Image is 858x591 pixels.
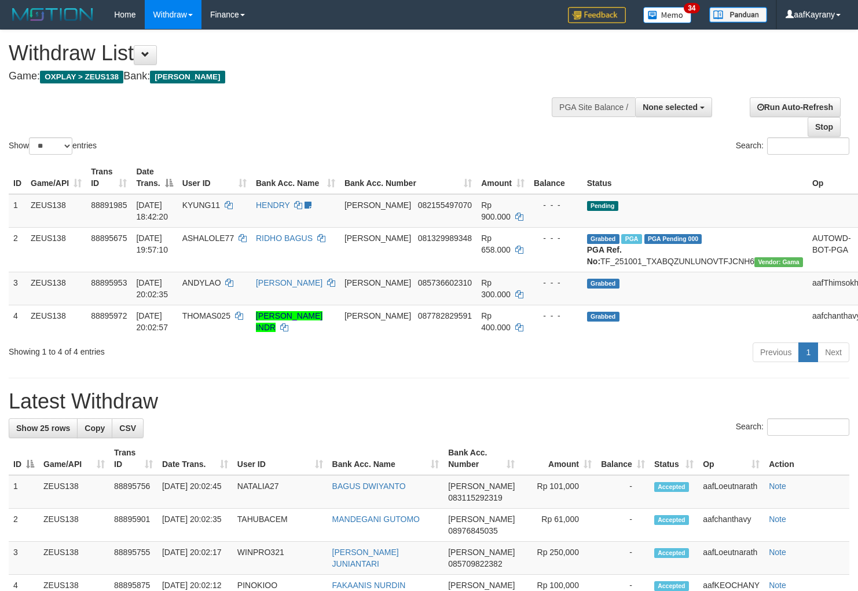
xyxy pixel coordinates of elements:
span: ASHALOLE77 [182,234,234,243]
a: HENDRY [256,200,290,210]
span: [PERSON_NAME] [344,278,411,287]
span: Accepted [654,581,689,591]
td: 2 [9,227,26,272]
td: - [596,542,650,575]
img: Button%20Memo.svg [643,7,692,23]
h1: Latest Withdraw [9,390,849,413]
td: 1 [9,475,39,509]
span: OXPLAY > ZEUS138 [40,71,123,83]
td: ZEUS138 [26,305,86,338]
span: Copy 085736602310 to clipboard [418,278,472,287]
td: aafchanthavy [698,509,764,542]
a: Note [769,515,786,524]
a: [PERSON_NAME] JUNIANTARI [332,548,399,568]
td: ZEUS138 [39,475,109,509]
th: ID: activate to sort column descending [9,442,39,475]
th: Amount: activate to sort column ascending [476,161,529,194]
a: 1 [798,342,818,362]
td: 1 [9,194,26,228]
button: None selected [635,97,712,117]
img: Feedback.jpg [568,7,626,23]
td: [DATE] 20:02:17 [157,542,233,575]
span: [PERSON_NAME] [344,200,411,210]
span: Marked by aafanarl [621,234,641,244]
span: Accepted [654,515,689,525]
label: Show entries [9,137,97,155]
span: 88891985 [91,200,127,210]
th: Date Trans.: activate to sort column descending [131,161,177,194]
td: [DATE] 20:02:45 [157,475,233,509]
a: FAKAANIS NURDIN [332,581,406,590]
td: ZEUS138 [26,194,86,228]
td: 88895756 [109,475,157,509]
th: Amount: activate to sort column ascending [519,442,596,475]
span: [PERSON_NAME] [344,311,411,320]
span: KYUNG11 [182,200,220,210]
td: 88895901 [109,509,157,542]
td: ZEUS138 [26,272,86,305]
span: PGA Pending [644,234,702,244]
td: WINPRO321 [233,542,328,575]
span: Grabbed [587,279,619,289]
span: Copy [85,424,105,433]
th: Action [764,442,849,475]
th: Status: activate to sort column ascending [650,442,698,475]
span: Copy 083115292319 to clipboard [448,493,502,502]
div: - - - [534,232,578,244]
a: Note [769,581,786,590]
div: - - - [534,199,578,211]
th: Trans ID: activate to sort column ascending [86,161,131,194]
b: PGA Ref. No: [587,245,622,266]
span: THOMAS025 [182,311,230,320]
span: [PERSON_NAME] [448,481,515,491]
th: Game/API: activate to sort column ascending [39,442,109,475]
td: aafLoeutnarath [698,475,764,509]
td: - [596,509,650,542]
span: 88895675 [91,234,127,243]
h1: Withdraw List [9,42,560,65]
td: TF_251001_TXABQZUNLUNOVTFJCNH6 [582,227,808,272]
th: Bank Acc. Number: activate to sort column ascending [443,442,519,475]
select: Showentries [29,137,72,155]
input: Search: [767,137,849,155]
span: None selected [643,103,698,112]
th: Status [582,161,808,194]
span: 34 [684,3,699,13]
span: [PERSON_NAME] [448,581,515,590]
span: Copy 081329989348 to clipboard [418,234,472,243]
td: 3 [9,542,39,575]
th: Date Trans.: activate to sort column ascending [157,442,233,475]
span: [PERSON_NAME] [448,515,515,524]
span: Grabbed [587,234,619,244]
span: Rp 900.000 [481,200,511,221]
a: Note [769,481,786,491]
td: Rp 101,000 [519,475,596,509]
a: Stop [808,117,841,137]
td: 88895755 [109,542,157,575]
td: 3 [9,272,26,305]
td: ZEUS138 [39,509,109,542]
td: ZEUS138 [39,542,109,575]
th: Balance [529,161,582,194]
span: Vendor URL: https://trx31.1velocity.biz [754,257,803,267]
a: [PERSON_NAME] [256,278,322,287]
th: ID [9,161,26,194]
span: [DATE] 18:42:20 [136,200,168,221]
td: - [596,475,650,509]
h4: Game: Bank: [9,71,560,82]
a: MANDEGANI GUTOMO [332,515,420,524]
span: [DATE] 20:02:35 [136,278,168,299]
div: - - - [534,310,578,322]
span: [DATE] 20:02:57 [136,311,168,332]
span: Accepted [654,482,689,492]
a: Previous [753,342,799,362]
th: Bank Acc. Name: activate to sort column ascending [251,161,340,194]
span: 88895953 [91,278,127,287]
th: Trans ID: activate to sort column ascending [109,442,157,475]
span: [DATE] 19:57:10 [136,234,168,254]
th: Balance: activate to sort column ascending [596,442,650,475]
span: Pending [587,201,618,211]
td: Rp 61,000 [519,509,596,542]
span: [PERSON_NAME] [150,71,225,83]
img: panduan.png [709,7,767,23]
